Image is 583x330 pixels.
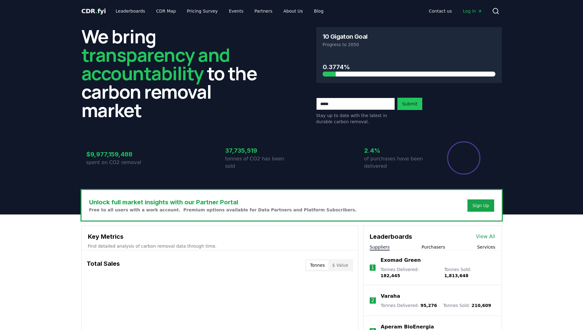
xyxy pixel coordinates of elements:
a: View All [476,233,495,240]
p: Free to all users with a work account. Premium options available for Data Partners and Platform S... [89,207,357,213]
nav: Main [111,6,328,17]
h3: Leaderboards [370,232,412,241]
span: 95,276 [420,303,437,308]
a: Exomad Green [380,257,421,264]
p: Tonnes Delivered : [380,266,438,279]
a: About Us [278,6,308,17]
p: spent on CO2 removal [86,159,153,166]
span: CDR fyi [81,7,106,15]
h3: Key Metrics [88,232,352,241]
span: . [95,7,97,15]
span: 1,813,648 [444,273,468,278]
p: of purchases have been delivered [364,155,431,170]
button: Tonnes [306,260,329,270]
a: Blog [309,6,329,17]
span: transparency and accountability [81,42,230,86]
p: Tonnes Sold : [444,266,495,279]
h3: 0.3774% [323,62,495,72]
button: Sign Up [467,199,494,212]
button: $ Value [329,260,352,270]
div: Percentage of sales delivered [447,141,481,175]
a: Events [224,6,248,17]
a: Pricing Survey [182,6,223,17]
nav: Main [424,6,487,17]
a: Leaderboards [111,6,150,17]
button: Submit [397,98,423,110]
button: Suppliers [370,244,390,250]
button: Purchasers [422,244,445,250]
p: 1 [371,264,374,271]
p: Tonnes Delivered : [381,302,437,308]
p: Progress to 2050 [323,41,495,48]
p: Find detailed analysis of carbon removal data through time. [88,243,352,249]
a: CDR.fyi [81,7,106,15]
button: Services [477,244,495,250]
a: Contact us [424,6,457,17]
a: Varaha [381,293,400,300]
h3: 37,735,519 [225,146,292,155]
p: tonnes of CO2 has been sold [225,155,292,170]
a: Log in [458,6,487,17]
p: Stay up to date with the latest in durable carbon removal. [316,112,395,125]
h2: We bring to the carbon removal market [81,27,267,119]
a: Partners [250,6,277,17]
p: Tonnes Sold : [443,302,491,308]
a: CDR Map [151,6,181,17]
p: 2 [371,297,374,304]
h3: $9,977,159,488 [86,150,153,159]
h3: 10 Gigaton Goal [323,33,368,40]
span: 210,609 [471,303,491,308]
span: 182,445 [380,273,400,278]
h3: Total Sales [87,259,120,271]
a: Sign Up [472,202,489,209]
h3: 2.4% [364,146,431,155]
span: Log in [463,8,482,14]
h3: Unlock full market insights with our Partner Portal [89,198,357,207]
